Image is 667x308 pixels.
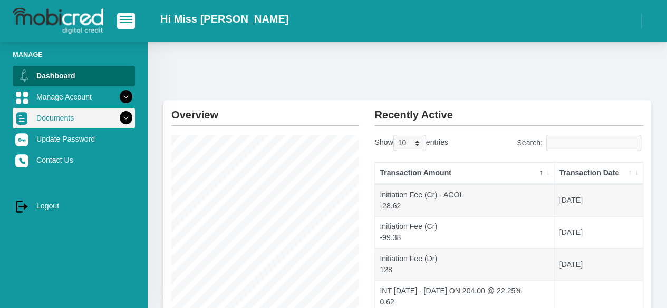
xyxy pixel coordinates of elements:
td: Initiation Fee (Cr) -99.38 [375,216,554,249]
input: Search: [546,135,641,151]
a: Logout [13,196,135,216]
a: Contact Us [13,150,135,170]
li: Manage [13,49,135,59]
td: Initiation Fee (Cr) - ACOL -28.62 [375,184,554,216]
th: Transaction Date: activate to sort column ascending [555,162,643,184]
label: Show entries [374,135,448,151]
a: Manage Account [13,87,135,107]
a: Update Password [13,129,135,149]
h2: Overview [171,100,359,121]
a: Documents [13,108,135,128]
td: Initiation Fee (Dr) 128 [375,248,554,280]
h2: Hi Miss [PERSON_NAME] [160,13,288,25]
img: logo-mobicred.svg [13,8,103,34]
a: Dashboard [13,66,135,86]
td: [DATE] [555,216,643,249]
h2: Recently Active [374,100,643,121]
select: Showentries [393,135,426,151]
label: Search: [517,135,643,151]
th: Transaction Amount: activate to sort column descending [375,162,554,184]
td: [DATE] [555,248,643,280]
td: [DATE] [555,184,643,216]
